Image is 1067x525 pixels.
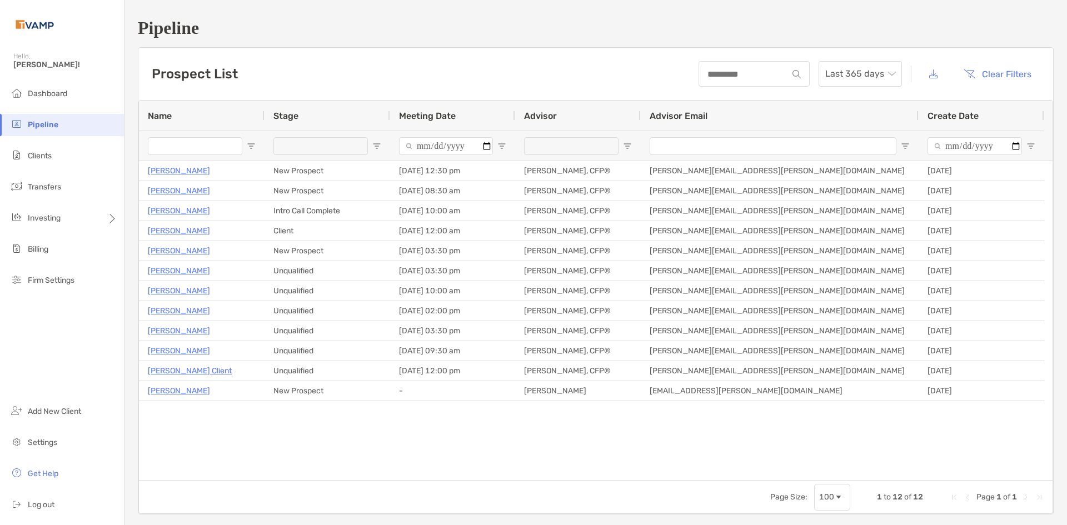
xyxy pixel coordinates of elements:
[390,181,515,201] div: [DATE] 08:30 am
[641,241,919,261] div: [PERSON_NAME][EMAIL_ADDRESS][PERSON_NAME][DOMAIN_NAME]
[1003,492,1010,502] span: of
[515,301,641,321] div: [PERSON_NAME], CFP®
[10,179,23,193] img: transfers icon
[919,281,1044,301] div: [DATE]
[515,361,641,381] div: [PERSON_NAME], CFP®
[10,435,23,448] img: settings icon
[950,493,959,502] div: First Page
[273,111,298,121] span: Stage
[28,407,81,416] span: Add New Client
[390,201,515,221] div: [DATE] 10:00 am
[515,321,641,341] div: [PERSON_NAME], CFP®
[1026,142,1035,151] button: Open Filter Menu
[1035,493,1044,502] div: Last Page
[265,361,390,381] div: Unqualified
[148,224,210,238] p: [PERSON_NAME]
[148,344,210,358] a: [PERSON_NAME]
[390,221,515,241] div: [DATE] 12:00 am
[148,137,242,155] input: Name Filter Input
[928,111,979,121] span: Create Date
[515,341,641,361] div: [PERSON_NAME], CFP®
[955,62,1040,86] button: Clear Filters
[901,142,910,151] button: Open Filter Menu
[390,381,515,401] div: -
[265,321,390,341] div: Unqualified
[515,181,641,201] div: [PERSON_NAME], CFP®
[265,221,390,241] div: Client
[390,301,515,321] div: [DATE] 02:00 pm
[10,242,23,255] img: billing icon
[247,142,256,151] button: Open Filter Menu
[919,181,1044,201] div: [DATE]
[641,381,919,401] div: [EMAIL_ADDRESS][PERSON_NAME][DOMAIN_NAME]
[515,221,641,241] div: [PERSON_NAME], CFP®
[28,500,54,509] span: Log out
[641,281,919,301] div: [PERSON_NAME][EMAIL_ADDRESS][PERSON_NAME][DOMAIN_NAME]
[1012,492,1017,502] span: 1
[148,264,210,278] a: [PERSON_NAME]
[390,281,515,301] div: [DATE] 10:00 am
[904,492,911,502] span: of
[641,261,919,281] div: [PERSON_NAME][EMAIL_ADDRESS][PERSON_NAME][DOMAIN_NAME]
[265,281,390,301] div: Unqualified
[148,164,210,178] a: [PERSON_NAME]
[390,261,515,281] div: [DATE] 03:30 pm
[524,111,557,121] span: Advisor
[819,492,834,502] div: 100
[919,301,1044,321] div: [DATE]
[641,221,919,241] div: [PERSON_NAME][EMAIL_ADDRESS][PERSON_NAME][DOMAIN_NAME]
[1021,493,1030,502] div: Next Page
[963,493,972,502] div: Previous Page
[265,161,390,181] div: New Prospect
[148,324,210,338] a: [PERSON_NAME]
[152,66,238,82] h3: Prospect List
[770,492,807,502] div: Page Size:
[919,161,1044,181] div: [DATE]
[10,404,23,417] img: add_new_client icon
[390,361,515,381] div: [DATE] 12:00 pm
[265,201,390,221] div: Intro Call Complete
[641,321,919,341] div: [PERSON_NAME][EMAIL_ADDRESS][PERSON_NAME][DOMAIN_NAME]
[265,381,390,401] div: New Prospect
[919,321,1044,341] div: [DATE]
[28,89,67,98] span: Dashboard
[919,221,1044,241] div: [DATE]
[976,492,995,502] span: Page
[641,161,919,181] div: [PERSON_NAME][EMAIL_ADDRESS][PERSON_NAME][DOMAIN_NAME]
[148,384,210,398] a: [PERSON_NAME]
[138,18,1054,38] h1: Pipeline
[265,181,390,201] div: New Prospect
[10,497,23,511] img: logout icon
[13,60,117,69] span: [PERSON_NAME]!
[650,111,707,121] span: Advisor Email
[148,284,210,298] a: [PERSON_NAME]
[650,137,896,155] input: Advisor Email Filter Input
[641,341,919,361] div: [PERSON_NAME][EMAIL_ADDRESS][PERSON_NAME][DOMAIN_NAME]
[623,142,632,151] button: Open Filter Menu
[148,184,210,198] p: [PERSON_NAME]
[28,276,74,285] span: Firm Settings
[919,341,1044,361] div: [DATE]
[515,261,641,281] div: [PERSON_NAME], CFP®
[265,241,390,261] div: New Prospect
[148,244,210,258] a: [PERSON_NAME]
[148,364,232,378] a: [PERSON_NAME] Client
[825,62,895,86] span: Last 365 days
[399,137,493,155] input: Meeting Date Filter Input
[919,261,1044,281] div: [DATE]
[919,361,1044,381] div: [DATE]
[148,304,210,318] a: [PERSON_NAME]
[919,201,1044,221] div: [DATE]
[10,466,23,479] img: get-help icon
[893,492,903,502] span: 12
[265,301,390,321] div: Unqualified
[515,161,641,181] div: [PERSON_NAME], CFP®
[399,111,456,121] span: Meeting Date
